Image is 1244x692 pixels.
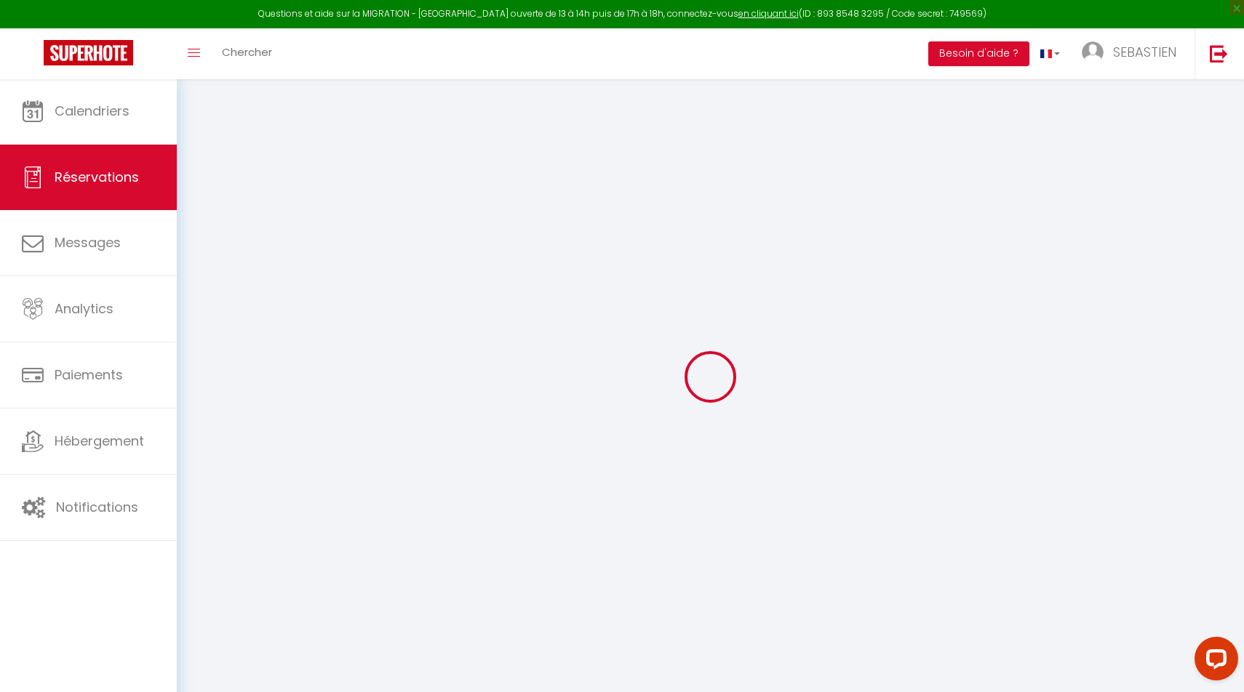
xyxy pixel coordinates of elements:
iframe: LiveChat chat widget [1183,631,1244,692]
a: Chercher [211,28,283,79]
a: ... SEBASTIEN [1071,28,1195,79]
img: Super Booking [44,40,133,65]
span: Notifications [56,498,138,516]
img: ... [1082,41,1104,63]
span: Hébergement [55,432,144,450]
span: Analytics [55,299,113,318]
span: Paiements [55,366,123,384]
span: Messages [55,233,121,252]
img: logout [1210,44,1228,63]
span: Chercher [222,44,272,60]
span: SEBASTIEN [1113,43,1176,61]
span: Réservations [55,168,139,186]
button: Besoin d'aide ? [928,41,1029,66]
a: en cliquant ici [738,7,799,20]
span: Calendriers [55,102,129,120]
